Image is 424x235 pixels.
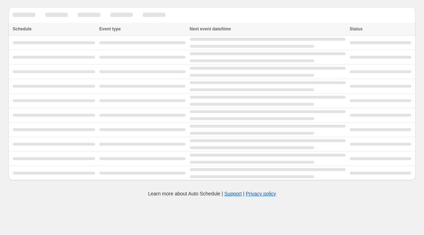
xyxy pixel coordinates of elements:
[190,27,231,31] span: Next event date/time
[99,27,121,31] span: Event type
[13,27,31,31] span: Schedule
[224,191,242,196] a: Support
[350,27,363,31] span: Status
[148,190,276,197] p: Learn more about Auto Schedule | |
[246,191,276,196] a: Privacy policy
